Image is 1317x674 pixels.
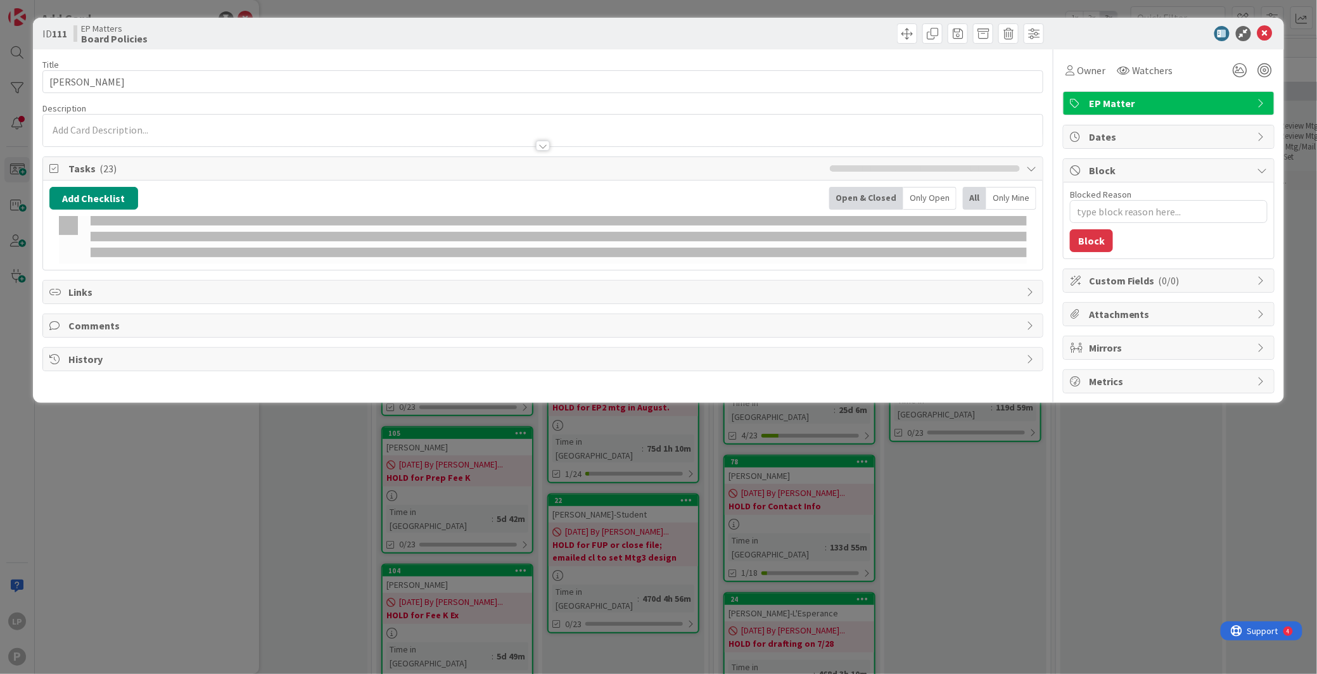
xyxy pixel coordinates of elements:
button: Add Checklist [49,187,138,210]
span: History [68,352,1020,367]
span: Mirrors [1089,340,1251,355]
label: Title [42,59,59,70]
span: ( 23 ) [99,162,117,175]
span: EP Matter [1089,96,1251,111]
input: type card name here... [42,70,1043,93]
span: EP Matters [81,23,148,34]
span: Watchers [1132,63,1173,78]
span: Description [42,103,86,114]
div: All [963,187,986,210]
span: Dates [1089,129,1251,144]
span: ID [42,26,67,41]
span: Metrics [1089,374,1251,389]
span: Comments [68,318,1020,333]
div: Only Open [903,187,957,210]
div: 4 [66,5,69,15]
label: Blocked Reason [1070,189,1131,200]
span: Attachments [1089,307,1251,322]
span: ( 0/0 ) [1159,274,1180,287]
span: Tasks [68,161,824,176]
div: Only Mine [986,187,1036,210]
b: 111 [52,27,67,40]
span: Owner [1077,63,1105,78]
span: Support [27,2,58,17]
span: Block [1089,163,1251,178]
button: Block [1070,229,1113,252]
b: Board Policies [81,34,148,44]
span: Custom Fields [1089,273,1251,288]
span: Links [68,284,1020,300]
div: Open & Closed [829,187,903,210]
